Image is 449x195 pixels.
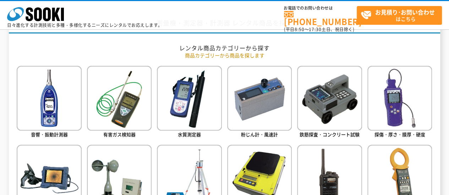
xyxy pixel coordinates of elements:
a: 水質測定器 [157,66,221,139]
p: 日々進化する計測技術と多種・多様化するニーズにレンタルでお応えします。 [7,23,163,27]
span: 8:50 [295,26,305,33]
img: 水質測定器 [157,66,221,130]
span: 水質測定器 [178,131,201,138]
span: はこちら [361,6,442,24]
p: 商品カテゴリーから商品を探します [17,52,432,59]
h2: レンタル商品カテゴリーから探す [17,44,432,52]
img: 粉じん計・風速計 [227,66,292,130]
a: 鉄筋探査・コンクリート試験 [297,66,362,139]
a: 音響・振動計測器 [17,66,81,139]
a: お見積り･お問い合わせはこちら [357,6,442,25]
a: 探傷・厚さ・膜厚・硬度 [367,66,432,139]
img: 有害ガス検知器 [87,66,152,130]
span: 有害ガス検知器 [103,131,136,138]
strong: お見積り･お問い合わせ [375,8,435,16]
img: 探傷・厚さ・膜厚・硬度 [367,66,432,130]
span: 鉄筋探査・コンクリート試験 [300,131,360,138]
span: 音響・振動計測器 [31,131,68,138]
a: [PHONE_NUMBER] [284,11,357,25]
span: 探傷・厚さ・膜厚・硬度 [374,131,425,138]
span: 17:30 [309,26,322,33]
a: 有害ガス検知器 [87,66,152,139]
img: 鉄筋探査・コンクリート試験 [297,66,362,130]
span: お電話でのお問い合わせは [284,6,357,10]
span: (平日 ～ 土日、祝日除く) [284,26,354,33]
span: 粉じん計・風速計 [241,131,278,138]
a: 粉じん計・風速計 [227,66,292,139]
img: 音響・振動計測器 [17,66,81,130]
